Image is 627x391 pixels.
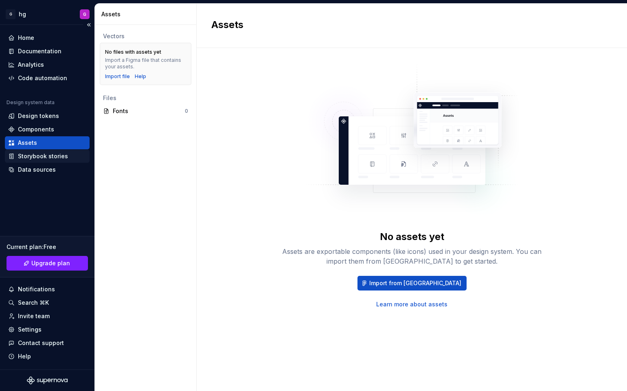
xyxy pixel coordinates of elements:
[5,350,90,363] button: Help
[83,11,86,17] div: G
[105,73,130,80] button: Import file
[282,247,542,266] div: Assets are exportable components (like icons) used in your design system. You can import them fro...
[18,312,50,320] div: Invite team
[357,276,467,291] button: Import from [GEOGRAPHIC_DATA]
[18,125,54,133] div: Components
[18,139,37,147] div: Assets
[135,73,146,80] a: Help
[5,45,90,58] a: Documentation
[18,352,31,360] div: Help
[5,283,90,296] button: Notifications
[5,310,90,323] a: Invite team
[376,300,447,308] a: Learn more about assets
[27,376,68,384] svg: Supernova Logo
[18,325,42,334] div: Settings
[19,10,26,18] div: hg
[5,323,90,336] a: Settings
[18,285,55,293] div: Notifications
[83,19,94,31] button: Collapse sidebar
[2,5,93,23] button: GhgG
[185,108,188,114] div: 0
[211,18,603,31] h2: Assets
[100,105,191,118] a: Fonts0
[7,99,55,106] div: Design system data
[6,9,15,19] div: G
[5,58,90,71] a: Analytics
[5,136,90,149] a: Assets
[7,256,88,271] button: Upgrade plan
[5,336,90,349] button: Contact support
[380,230,444,243] div: No assets yet
[5,150,90,163] a: Storybook stories
[113,107,185,115] div: Fonts
[5,109,90,122] a: Design tokens
[18,61,44,69] div: Analytics
[105,57,186,70] div: Import a Figma file that contains your assets.
[18,339,64,347] div: Contact support
[18,152,68,160] div: Storybook stories
[18,47,61,55] div: Documentation
[18,74,67,82] div: Code automation
[7,243,88,251] div: Current plan : Free
[5,296,90,309] button: Search ⌘K
[103,94,188,102] div: Files
[18,112,59,120] div: Design tokens
[5,72,90,85] a: Code automation
[5,163,90,176] a: Data sources
[369,279,461,287] span: Import from [GEOGRAPHIC_DATA]
[103,32,188,40] div: Vectors
[5,31,90,44] a: Home
[18,299,49,307] div: Search ⌘K
[101,10,193,18] div: Assets
[31,259,70,267] span: Upgrade plan
[105,49,161,55] div: No files with assets yet
[18,34,34,42] div: Home
[5,123,90,136] a: Components
[18,166,56,174] div: Data sources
